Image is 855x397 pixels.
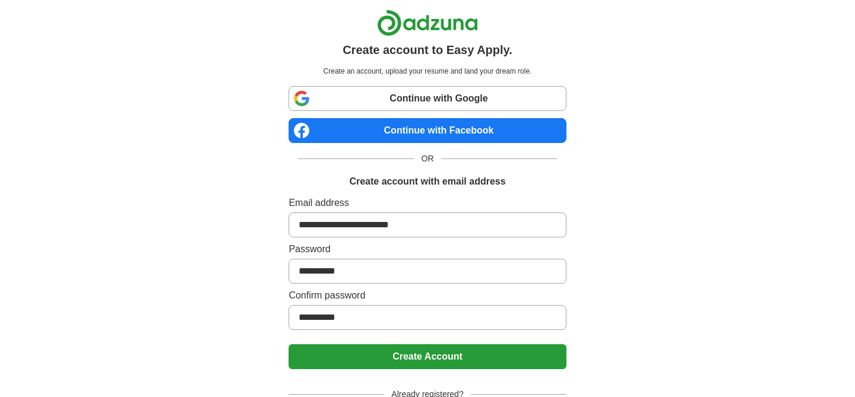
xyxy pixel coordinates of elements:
[377,9,478,36] img: Adzuna logo
[289,86,566,111] a: Continue with Google
[349,174,505,189] h1: Create account with email address
[289,344,566,369] button: Create Account
[289,118,566,143] a: Continue with Facebook
[289,196,566,210] label: Email address
[289,242,566,256] label: Password
[291,66,563,77] p: Create an account, upload your resume and land your dream role.
[414,153,441,165] span: OR
[289,288,566,303] label: Confirm password
[343,41,512,59] h1: Create account to Easy Apply.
